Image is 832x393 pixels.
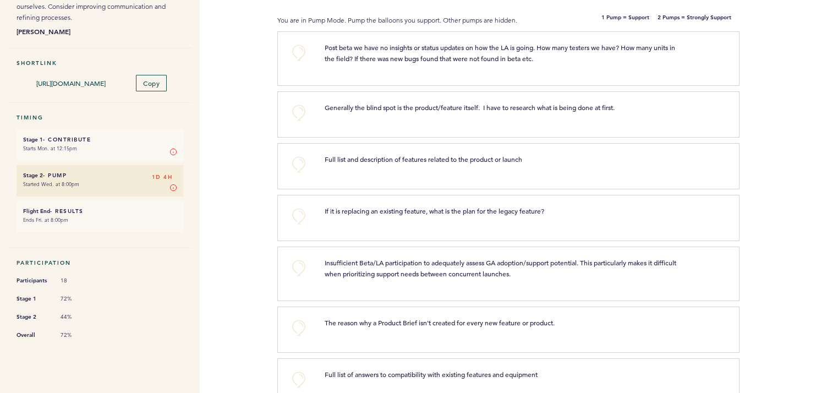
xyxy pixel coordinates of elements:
[17,259,183,266] h5: Participation
[23,136,43,143] small: Stage 1
[61,277,94,285] span: 18
[17,312,50,323] span: Stage 2
[17,275,50,286] span: Participants
[61,313,94,321] span: 44%
[61,331,94,339] span: 72%
[23,216,68,223] time: Ends Fri. at 8:00pm
[152,172,173,183] span: 1D 4H
[325,206,544,215] span: If it is replacing an existing feature, what is the plan for the legacy feature?
[23,172,43,179] small: Stage 2
[17,59,183,67] h5: Shortlink
[277,15,546,26] p: You are in Pump Mode. Pump the balloons you support. Other pumps are hidden.
[23,208,177,215] h6: - Results
[23,181,79,188] time: Started Wed. at 8:00pm
[17,330,50,341] span: Overall
[23,172,177,179] h6: - Pump
[23,145,77,152] time: Starts Mon. at 12:15pm
[325,103,615,112] span: Generally the blind spot is the product/feature itself. I have to research what is being done at ...
[17,26,183,37] b: [PERSON_NAME]
[136,75,167,91] button: Copy
[601,15,649,26] b: 1 Pump = Support
[658,15,731,26] b: 2 Pumps = Strongly Support
[325,318,555,327] span: The reason why a Product Brief isn't created for every new feature or product.
[17,114,183,121] h5: Timing
[23,136,177,143] h6: - Contribute
[325,258,678,278] span: Insufficient Beta/LA participation to adequately assess GA adoption/support potential. This parti...
[325,155,522,163] span: Full list and description of features related to the product or launch
[325,370,538,379] span: Full list of answers to compatibility with existing features and equipment
[325,43,677,63] span: Post beta we have no insights or status updates on how the LA is going. How many testers we have?...
[143,79,160,88] span: Copy
[23,208,50,215] small: Flight End
[17,293,50,304] span: Stage 1
[61,295,94,303] span: 72%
